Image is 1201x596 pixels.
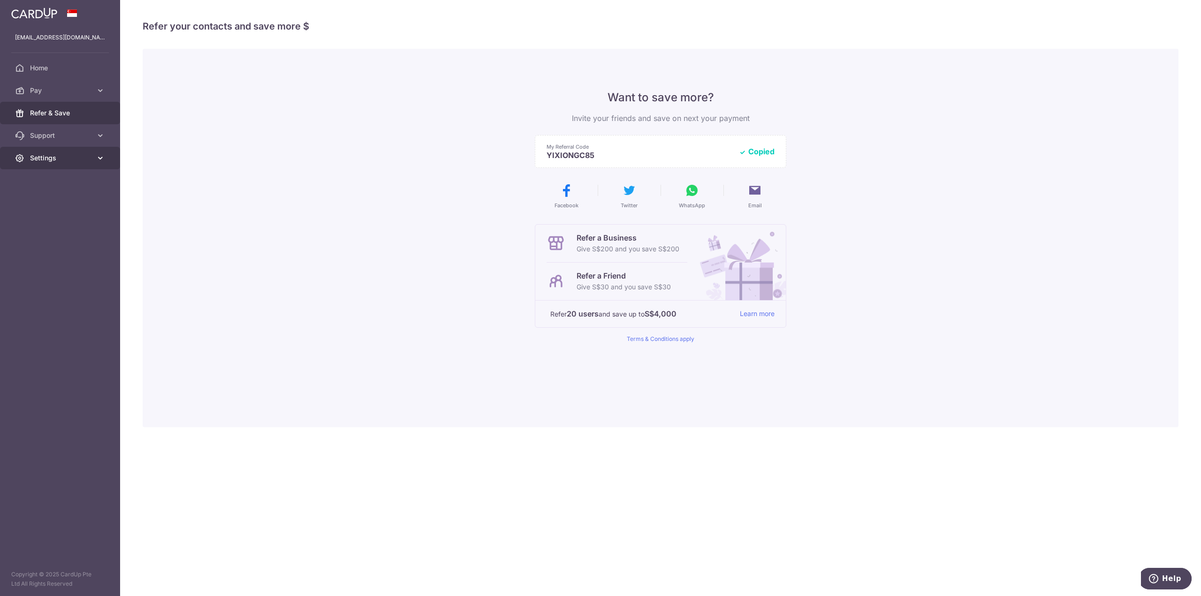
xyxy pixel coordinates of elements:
span: Facebook [555,202,578,209]
button: Twitter [601,183,657,209]
img: Refer [691,225,786,300]
p: Refer a Business [577,232,679,243]
span: Home [30,63,92,73]
p: [EMAIL_ADDRESS][DOMAIN_NAME] [15,33,105,42]
img: CardUp [11,8,57,19]
p: Give S$30 and you save S$30 [577,281,671,293]
a: Learn more [740,308,775,320]
span: Twitter [621,202,638,209]
h4: Refer your contacts and save more $ [143,19,1178,34]
strong: 20 users [567,308,599,319]
strong: S$4,000 [645,308,677,319]
span: Pay [30,86,92,95]
p: Refer a Friend [577,270,671,281]
span: Email [748,202,762,209]
span: Help [21,7,40,15]
span: Support [30,131,92,140]
button: WhatsApp [664,183,720,209]
button: Facebook [539,183,594,209]
p: Want to save more? [535,90,786,105]
p: Refer and save up to [550,308,732,320]
span: Settings [30,153,92,163]
p: My Referral Code [547,143,731,151]
p: Invite your friends and save on next your payment [535,113,786,124]
p: Give S$200 and you save S$200 [577,243,679,255]
button: Email [727,183,783,209]
p: YIXIONGC85 [547,151,731,160]
iframe: Opens a widget where you can find more information [1141,568,1192,591]
span: WhatsApp [679,202,705,209]
button: Copied [739,147,775,156]
a: Terms & Conditions apply [627,335,694,342]
span: Refer & Save [30,108,92,118]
